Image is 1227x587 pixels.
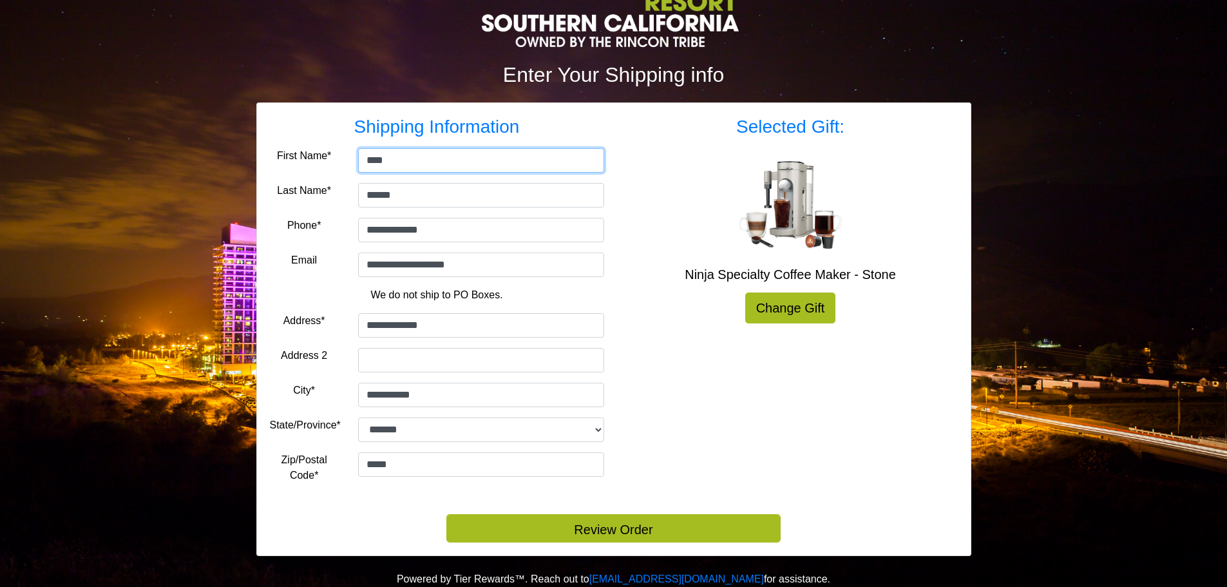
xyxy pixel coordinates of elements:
span: Powered by Tier Rewards™. Reach out to for assistance. [397,573,830,584]
label: Last Name* [277,183,331,198]
label: First Name* [277,148,331,164]
h3: Selected Gift: [623,116,958,138]
a: Change Gift [745,293,836,323]
label: Address 2 [281,348,327,363]
a: [EMAIL_ADDRESS][DOMAIN_NAME] [589,573,764,584]
img: Ninja Specialty Coffee Maker - Stone [739,161,842,249]
h2: Enter Your Shipping info [256,63,971,87]
label: City* [293,383,315,398]
label: Zip/Postal Code* [270,452,339,483]
h3: Shipping Information [270,116,604,138]
p: We do not ship to PO Boxes. [280,287,594,303]
label: Address* [283,313,325,329]
label: State/Province* [270,418,341,433]
button: Review Order [446,514,781,543]
h5: Ninja Specialty Coffee Maker - Stone [623,267,958,282]
label: Email [291,253,317,268]
label: Phone* [287,218,321,233]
